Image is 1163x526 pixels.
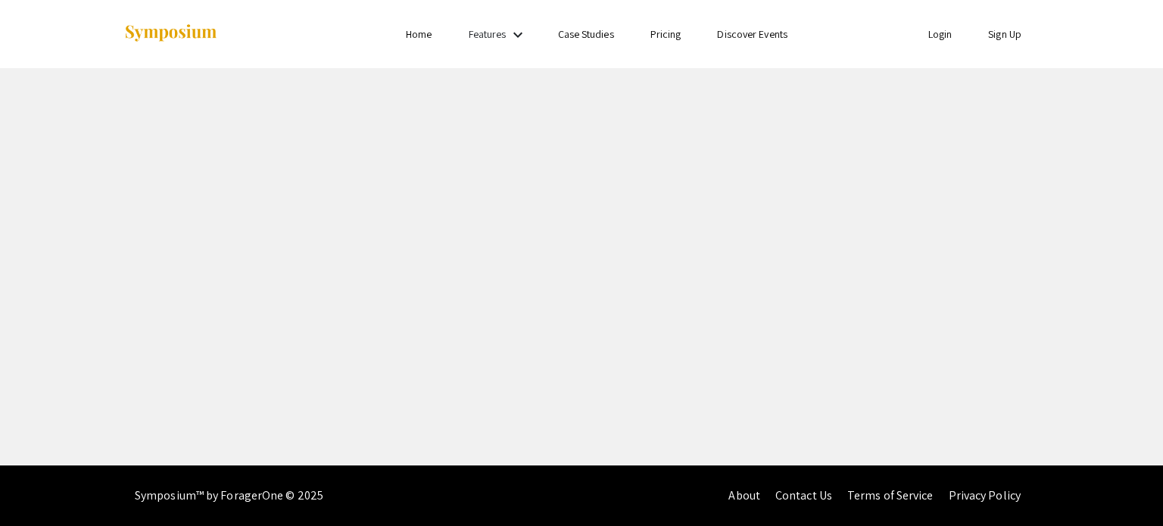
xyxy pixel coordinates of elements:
a: Privacy Policy [949,487,1021,503]
a: Pricing [650,27,681,41]
a: Sign Up [988,27,1021,41]
a: Contact Us [775,487,832,503]
a: Login [928,27,953,41]
mat-icon: Expand Features list [509,26,527,44]
a: Home [406,27,432,41]
div: Symposium™ by ForagerOne © 2025 [135,465,323,526]
a: About [728,487,760,503]
img: Symposium by ForagerOne [123,23,218,44]
a: Discover Events [717,27,787,41]
a: Case Studies [558,27,614,41]
a: Terms of Service [847,487,934,503]
a: Features [469,27,507,41]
